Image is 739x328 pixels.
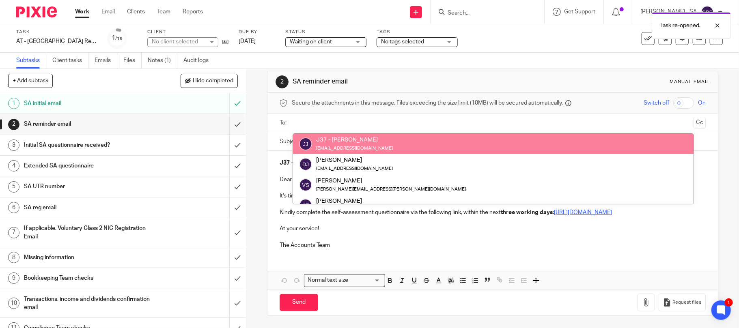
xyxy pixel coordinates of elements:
div: AT - SA Return - PE 05-04-2025 [16,37,97,45]
a: Files [123,53,142,69]
div: [PERSON_NAME] [316,156,393,164]
div: 9 [8,272,19,284]
div: 2 [276,75,289,88]
a: Notes (1) [148,53,177,69]
h1: SA initial email [24,97,155,109]
h1: SA reg email [24,202,155,214]
label: Due by [239,29,275,35]
div: 10 [8,298,19,309]
a: Work [75,8,89,16]
h1: Bookkeeping Team checks [24,272,155,284]
h1: Missing information [24,251,155,264]
img: svg%3E [299,199,312,212]
span: Waiting on client [290,39,332,45]
div: [PERSON_NAME] [316,176,466,184]
div: 3 [8,139,19,151]
a: [URL][DOMAIN_NAME] [554,210,612,215]
p: Task re-opened. [660,21,700,30]
small: [EMAIL_ADDRESS][DOMAIN_NAME] [316,166,393,171]
a: Email [101,8,115,16]
small: [PERSON_NAME][EMAIL_ADDRESS][PERSON_NAME][DOMAIN_NAME] [316,187,466,191]
h1: Transactions, income and dividends confirmation email [24,293,155,314]
div: 2 [8,119,19,130]
span: Secure the attachments in this message. Files exceeding the size limit (10MB) will be secured aut... [292,99,563,107]
button: Hide completed [181,74,238,88]
div: 1 [112,34,123,43]
img: svg%3E [299,178,312,191]
a: Subtasks [16,53,46,69]
img: Pixie [16,6,57,17]
span: Switch off [644,99,669,107]
div: Manual email [670,79,710,85]
span: [DATE] [239,39,256,44]
strong: three working days [501,210,553,215]
p: The Accounts Team [280,241,706,249]
span: Normal text size [306,276,350,285]
img: svg%3E [299,158,312,171]
a: Clients [127,8,145,16]
p: Dear [PERSON_NAME], [280,176,706,184]
span: Hide completed [193,78,233,84]
div: J37 - [PERSON_NAME] [316,136,393,144]
div: 7 [8,227,19,238]
label: Client [147,29,228,35]
div: 4 [8,160,19,172]
h1: SA reminder email [293,77,510,86]
a: Client tasks [52,53,88,69]
small: [EMAIL_ADDRESS][DOMAIN_NAME] [316,146,393,150]
h1: SA UTR number [24,180,155,193]
label: Subject: [280,137,301,146]
a: Team [157,8,170,16]
input: Send [280,294,318,311]
h1: Extended SA questionnaire [24,160,155,172]
div: AT - [GEOGRAPHIC_DATA] Return - PE [DATE] [16,37,97,45]
label: Status [285,29,366,35]
img: svg%3E [701,6,714,19]
div: 5 [8,181,19,193]
p: It's time to complete your Self-Assessment Tax Return for the 2024-25 tax year. This tax year cov... [280,192,706,200]
div: [PERSON_NAME] [316,197,393,205]
button: + Add subtask [8,74,53,88]
strong: J37 - [PERSON_NAME] [280,160,340,166]
a: Reports [183,8,203,16]
div: Search for option [304,274,385,287]
span: On [698,99,706,107]
span: No tags selected [381,39,424,45]
span: Request files [672,299,701,306]
p: At your service! [280,225,706,233]
h1: Initial SA questionnaire received? [24,139,155,151]
div: 1 [8,98,19,109]
div: 1 [725,298,733,307]
a: Emails [95,53,117,69]
a: Audit logs [183,53,215,69]
input: Search for option [351,276,380,285]
button: Request files [659,294,706,312]
div: No client selected [152,38,205,46]
small: /19 [116,36,123,41]
img: svg%3E [299,137,312,150]
h1: SA reminder email [24,118,155,130]
div: 8 [8,252,19,263]
button: Cc [694,117,706,129]
div: 6 [8,202,19,213]
h1: If applicable, Voluntary Class 2 NIC Registration Email [24,222,155,243]
label: Task [16,29,97,35]
label: To: [280,119,289,127]
p: Kindly complete the self-assessment questionnaire via the following link, within the next : [280,208,706,217]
